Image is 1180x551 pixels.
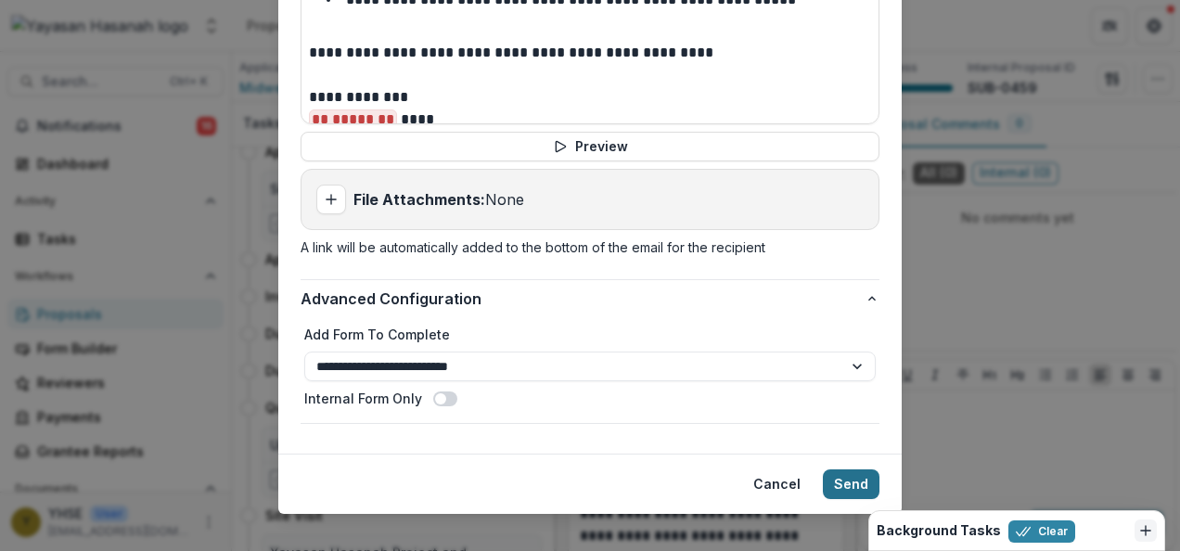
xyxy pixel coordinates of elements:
[1008,520,1075,543] button: Clear
[301,280,879,317] button: Advanced Configuration
[1135,519,1157,542] button: Dismiss
[301,317,879,423] div: Advanced Configuration
[316,185,346,214] button: Add attachment
[301,288,865,310] span: Advanced Configuration
[301,132,879,161] button: Preview
[301,237,879,257] p: A link will be automatically added to the bottom of the email for the recipient
[877,523,1001,539] h2: Background Tasks
[823,469,879,499] button: Send
[353,190,485,209] strong: File Attachments:
[304,325,876,344] label: Add Form To Complete
[304,389,422,408] label: Internal Form Only
[353,188,524,211] p: None
[742,469,812,499] button: Cancel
